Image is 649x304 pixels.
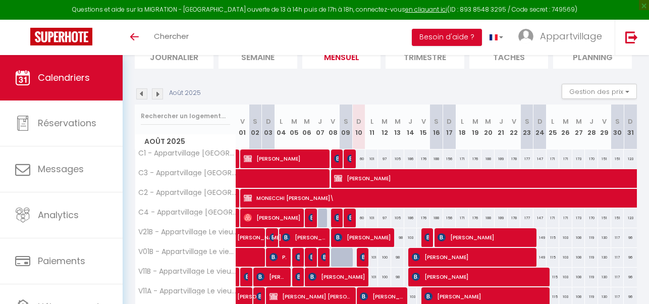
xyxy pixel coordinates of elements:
[412,29,482,46] button: Besoin d'aide ?
[154,31,189,41] span: Chercher
[421,117,426,126] abbr: V
[244,149,327,168] span: [PERSON_NAME]
[295,267,300,286] span: [PERSON_NAME]
[321,247,326,267] span: [PERSON_NAME] [PERSON_NAME]
[395,117,401,126] abbr: M
[244,267,248,286] span: [PERSON_NAME]
[313,105,327,149] th: 07
[615,117,620,126] abbr: S
[495,105,508,149] th: 21
[240,117,245,126] abbr: V
[256,267,287,286] span: [PERSON_NAME]
[262,105,275,149] th: 03
[598,105,611,149] th: 29
[301,105,314,149] th: 06
[378,149,391,168] div: 97
[347,149,352,168] span: [PERSON_NAME]
[352,149,365,168] div: 60
[365,149,378,168] div: 101
[430,105,443,149] th: 16
[598,268,611,286] div: 130
[365,209,378,227] div: 101
[340,105,353,149] th: 09
[585,149,598,168] div: 170
[598,149,611,168] div: 151
[282,228,326,247] span: [PERSON_NAME]
[408,117,412,126] abbr: J
[308,267,365,286] span: [PERSON_NAME]
[137,189,238,196] span: C2 - Appartvillage [GEOGRAPHIC_DATA] N°2
[572,209,585,227] div: 173
[38,117,96,129] span: Réservations
[572,105,585,149] th: 27
[559,268,572,286] div: 103
[318,117,322,126] abbr: J
[327,105,340,149] th: 08
[135,134,236,149] span: Août 2025
[237,282,260,301] span: [PERSON_NAME] des Grottes
[537,117,543,126] abbr: D
[602,117,607,126] abbr: V
[137,209,238,216] span: C4 - Appartvillage [GEOGRAPHIC_DATA] N°4
[38,255,85,267] span: Paiements
[533,209,547,227] div: 147
[624,105,637,149] th: 31
[352,105,365,149] th: 10
[370,117,373,126] abbr: L
[624,228,637,247] div: 96
[38,71,90,84] span: Calendriers
[443,105,456,149] th: 17
[456,209,469,227] div: 171
[533,228,547,247] div: 149
[520,209,533,227] div: 177
[456,149,469,168] div: 171
[611,228,624,247] div: 117
[624,209,637,227] div: 123
[572,228,585,247] div: 108
[424,228,429,247] span: [PERSON_NAME]
[499,117,503,126] abbr: J
[553,44,632,69] li: Planning
[417,149,430,168] div: 176
[547,209,560,227] div: 171
[607,262,649,304] iframe: LiveChat chat widget
[137,287,238,295] span: V11A - Appartvillage Le vieux Vichy N°11 A
[169,88,201,98] p: Août 2025
[598,209,611,227] div: 151
[511,20,615,55] a: ... Appartvillage
[391,149,404,168] div: 105
[360,247,364,267] span: [PERSON_NAME]
[365,248,378,267] div: 101
[438,228,534,247] span: [PERSON_NAME]
[391,105,404,149] th: 13
[356,117,361,126] abbr: D
[562,84,637,99] button: Gestion des prix
[232,268,237,287] a: [PERSON_NAME]
[412,247,534,267] span: [PERSON_NAME]
[512,117,516,126] abbr: V
[137,169,238,177] span: C3 - Appartvillage [GEOGRAPHIC_DATA] N°3
[135,44,213,69] li: Journalier
[302,44,381,69] li: Mensuel
[378,209,391,227] div: 97
[137,248,238,256] span: V01B - Appartvillage Le vieux Vichy N°01B
[611,149,624,168] div: 151
[611,248,624,267] div: 117
[391,228,404,247] div: 98
[405,5,447,14] a: en cliquant ici
[430,209,443,227] div: 188
[344,117,348,126] abbr: S
[585,228,598,247] div: 119
[572,149,585,168] div: 173
[485,117,491,126] abbr: M
[352,209,365,227] div: 60
[237,223,284,242] span: [PERSON_NAME]
[518,29,533,44] img: ...
[232,228,245,247] a: [PERSON_NAME]
[547,248,560,267] div: 115
[481,149,495,168] div: 188
[624,248,637,267] div: 96
[469,44,548,69] li: Tâches
[291,117,297,126] abbr: M
[559,105,572,149] th: 26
